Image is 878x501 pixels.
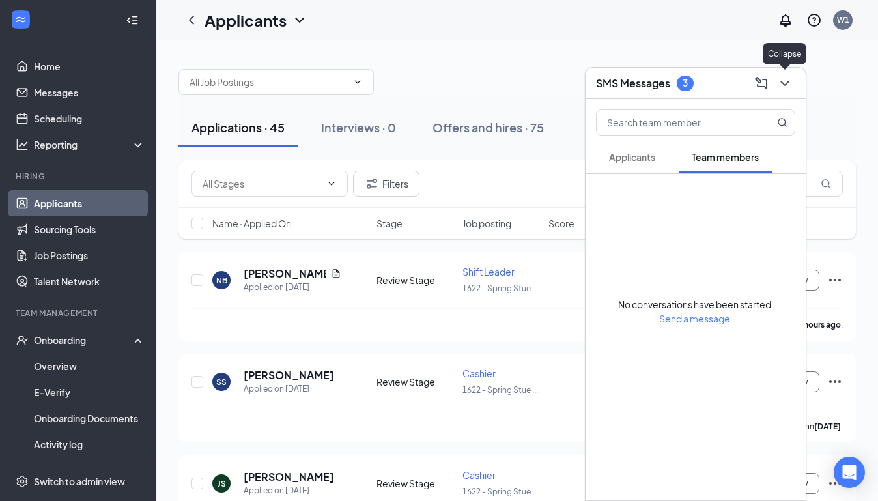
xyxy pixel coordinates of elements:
a: Applicants [34,190,145,216]
div: SS [216,377,227,388]
svg: ComposeMessage [754,76,769,91]
a: Overview [34,353,145,379]
svg: Ellipses [827,476,843,491]
span: 1622 - Spring Stue ... [462,283,538,293]
div: Applied on [DATE] [244,382,334,395]
svg: MagnifyingGlass [821,179,831,189]
input: All Job Postings [190,75,347,89]
a: Sourcing Tools [34,216,145,242]
div: Applied on [DATE] [244,484,334,497]
a: Scheduling [34,106,145,132]
a: Onboarding Documents [34,405,145,431]
div: Review Stage [376,477,455,490]
span: Applicants [609,151,655,163]
a: Home [34,53,145,79]
b: 5 hours ago [798,320,841,330]
div: NB [216,275,227,286]
div: Applications · 45 [191,119,285,136]
div: Reporting [34,138,146,151]
svg: ChevronDown [292,12,307,28]
div: Interviews · 0 [321,119,396,136]
svg: Analysis [16,138,29,151]
svg: Document [331,268,341,279]
span: Score [548,217,574,230]
div: Collapse [763,43,806,64]
svg: MagnifyingGlass [777,117,787,128]
div: Open Intercom Messenger [834,457,865,488]
span: Name · Applied On [212,217,291,230]
div: W1 [837,14,849,25]
a: Activity log [34,431,145,457]
svg: ChevronDown [326,179,337,189]
button: Filter Filters [353,171,419,197]
div: Team Management [16,308,143,319]
svg: Ellipses [827,374,843,390]
svg: ChevronDown [352,77,363,87]
a: Team [34,457,145,483]
div: Hiring [16,171,143,182]
svg: ChevronLeft [184,12,199,28]
h5: [PERSON_NAME] [244,368,334,382]
span: No conversations have been started. [618,298,774,310]
div: Review Stage [376,274,455,287]
div: 3 [683,78,688,89]
svg: Ellipses [827,272,843,288]
input: All Stages [203,177,321,191]
b: [DATE] [814,422,841,431]
input: Search team member [597,110,751,135]
h1: Applicants [205,9,287,31]
span: Shift Leader [462,266,515,278]
span: Stage [376,217,403,230]
a: Job Postings [34,242,145,268]
svg: Notifications [778,12,793,28]
svg: ChevronDown [777,76,793,91]
a: Talent Network [34,268,145,294]
h3: SMS Messages [596,76,670,91]
svg: Filter [364,176,380,192]
div: Review Stage [376,375,455,388]
span: 1622 - Spring Stue ... [462,487,538,496]
svg: Collapse [126,14,139,27]
div: Applied on [DATE] [244,281,341,294]
span: Cashier [462,469,496,481]
span: Job posting [462,217,511,230]
svg: QuestionInfo [806,12,822,28]
svg: UserCheck [16,334,29,347]
span: Send a message. [659,313,733,324]
svg: WorkstreamLogo [14,13,27,26]
span: 1622 - Spring Stue ... [462,385,538,395]
button: ChevronDown [774,73,795,94]
div: Switch to admin view [34,475,125,488]
a: Messages [34,79,145,106]
svg: Settings [16,475,29,488]
div: JS [218,478,226,489]
a: E-Verify [34,379,145,405]
span: Team members [692,151,759,163]
h5: [PERSON_NAME] [244,266,326,281]
span: Cashier [462,367,496,379]
button: ComposeMessage [751,73,772,94]
h5: [PERSON_NAME] [244,470,334,484]
div: Onboarding [34,334,134,347]
div: Offers and hires · 75 [432,119,544,136]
